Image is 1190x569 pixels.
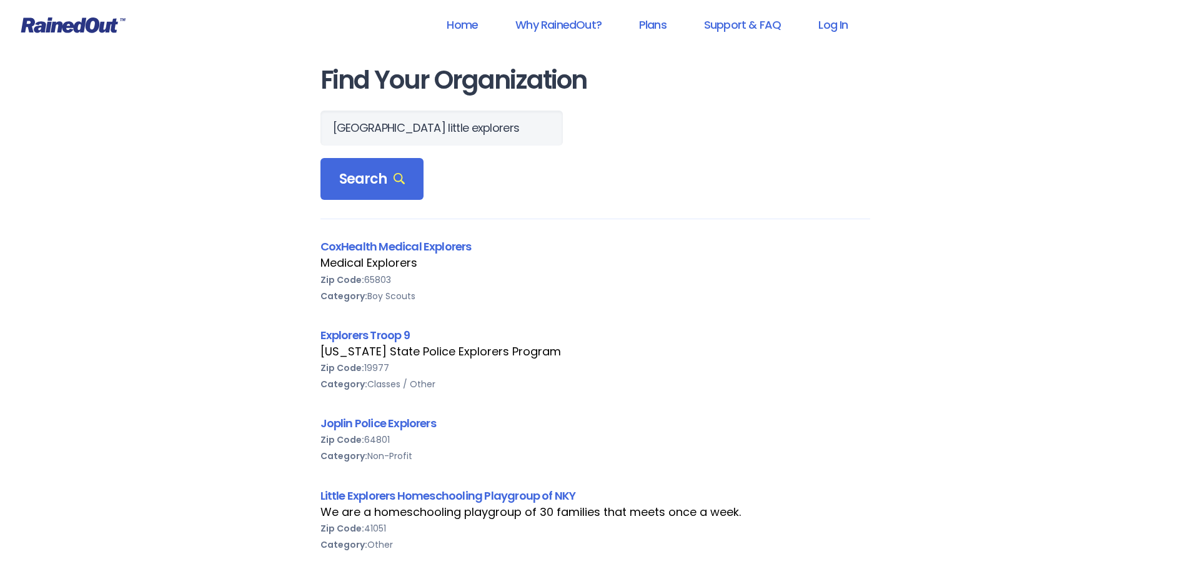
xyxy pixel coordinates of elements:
div: Classes / Other [320,376,870,392]
a: Joplin Police Explorers [320,415,436,431]
div: 41051 [320,520,870,537]
div: 64801 [320,432,870,448]
a: Explorers Troop 9 [320,327,410,343]
a: Support & FAQ [688,11,797,39]
a: Home [430,11,494,39]
div: Little Explorers Homeschooling Playgroup of NKY [320,487,870,504]
b: Zip Code: [320,433,364,446]
b: Zip Code: [320,362,364,374]
div: Search [320,158,424,200]
div: Non-Profit [320,448,870,464]
a: Plans [623,11,683,39]
div: [US_STATE] State Police Explorers Program [320,344,870,360]
input: Search Orgs… [320,111,563,146]
div: Boy Scouts [320,288,870,304]
div: 19977 [320,360,870,376]
b: Category: [320,450,367,462]
div: 65803 [320,272,870,288]
a: Little Explorers Homeschooling Playgroup of NKY [320,488,576,503]
b: Category: [320,378,367,390]
div: Other [320,537,870,553]
b: Zip Code: [320,522,364,535]
b: Category: [320,290,367,302]
a: Why RainedOut? [499,11,618,39]
div: CoxHealth Medical Explorers [320,238,870,255]
a: Log In [802,11,864,39]
h1: Find Your Organization [320,66,870,94]
a: CoxHealth Medical Explorers [320,239,472,254]
div: Medical Explorers [320,255,870,271]
div: Explorers Troop 9 [320,327,870,344]
div: We are a homeschooling playgroup of 30 families that meets once a week. [320,504,870,520]
b: Zip Code: [320,274,364,286]
div: Joplin Police Explorers [320,415,870,432]
span: Search [339,171,405,188]
b: Category: [320,538,367,551]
